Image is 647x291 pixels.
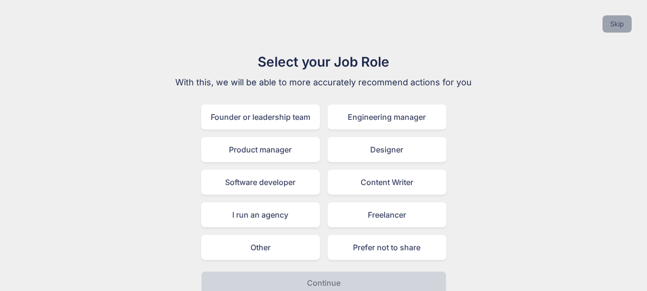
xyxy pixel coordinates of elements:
[328,137,446,162] div: Designer
[201,105,320,129] div: Founder or leadership team
[328,235,446,260] div: Prefer not to share
[328,105,446,129] div: Engineering manager
[163,52,485,72] h1: Select your Job Role
[307,277,341,289] p: Continue
[328,170,446,195] div: Content Writer
[201,202,320,227] div: I run an agency
[163,76,485,89] p: With this, we will be able to more accurately recommend actions for you
[201,170,320,195] div: Software developer
[201,137,320,162] div: Product manager
[602,15,632,33] button: Skip
[201,235,320,260] div: Other
[328,202,446,227] div: Freelancer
